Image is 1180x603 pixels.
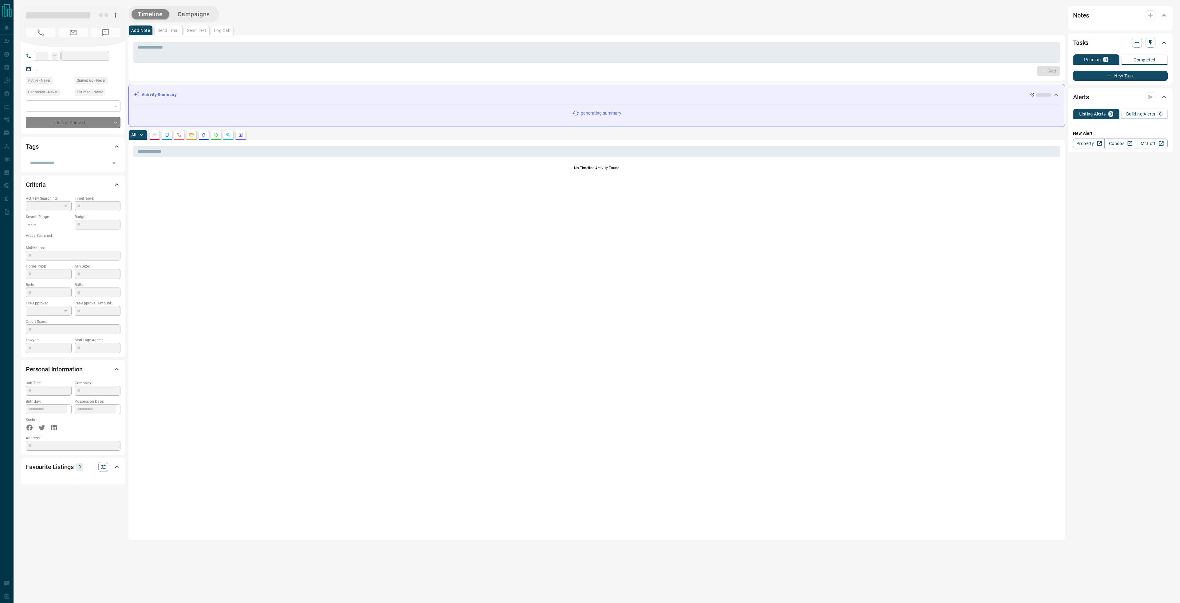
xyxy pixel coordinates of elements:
svg: Agent Actions [238,132,243,137]
h2: Criteria [26,180,46,190]
p: 0 [1159,112,1162,116]
svg: Lead Browsing Activity [164,132,169,137]
p: -- - -- [26,220,72,230]
p: Credit Score: [26,319,120,324]
p: Address: [26,435,120,441]
p: Lawyer: [26,337,72,343]
p: Building Alerts [1126,112,1155,116]
p: Actively Searching: [26,196,72,201]
p: Areas Searched: [26,233,120,238]
button: Timeline [132,9,169,19]
p: Search Range: [26,214,72,220]
div: Tasks [1073,35,1168,50]
p: Add Note [131,28,150,33]
div: Tags [26,139,120,154]
p: Pre-Approved: [26,300,72,306]
div: Alerts [1073,90,1168,104]
svg: Opportunities [226,132,231,137]
button: Open [110,159,118,167]
h2: Tags [26,142,38,151]
p: Possession Date: [75,399,120,404]
p: Beds: [26,282,72,288]
span: Contacted - Never [28,89,57,95]
h2: Notes [1073,10,1089,20]
p: Baths: [75,282,120,288]
span: No Email [58,28,88,37]
div: Favourite Listings0 [26,460,120,474]
div: Activity Summary [134,89,1060,100]
p: Activity Summary [142,92,177,98]
svg: Emails [189,132,194,137]
div: Criteria [26,177,120,192]
p: 0 [1110,112,1112,116]
a: Condos [1104,139,1136,148]
p: 0 [78,464,81,470]
p: Min Size: [75,264,120,269]
a: Property [1073,139,1105,148]
p: Motivation: [26,245,120,251]
h2: Tasks [1073,38,1088,48]
svg: Notes [152,132,157,137]
a: -- [36,66,38,71]
p: Listing Alerts [1079,112,1106,116]
p: Birthday: [26,399,72,404]
svg: Requests [214,132,218,137]
h2: Favourite Listings [26,462,74,472]
p: Completed [1134,58,1155,62]
svg: Calls [177,132,182,137]
p: generating summary [581,110,621,116]
p: Home Type: [26,264,72,269]
p: Timeframe: [75,196,120,201]
p: All [131,133,136,137]
p: Pending [1084,57,1101,62]
span: Claimed - Never [77,89,103,95]
span: Active - Never [28,77,50,84]
p: Mortgage Agent: [75,337,120,343]
p: New Alert: [1073,130,1168,137]
p: Social: [26,417,72,423]
span: No Number [91,28,120,37]
div: Personal Information [26,362,120,377]
p: 0 [1104,57,1107,62]
svg: Listing Alerts [201,132,206,137]
p: Pre-Approval Amount: [75,300,120,306]
p: Company: [75,380,120,386]
p: Budget: [75,214,120,220]
span: Signed up - Never [77,77,106,84]
div: Do Not Contact [26,117,120,128]
button: New Task [1073,71,1168,81]
button: Campaigns [171,9,216,19]
a: Mr.Loft [1136,139,1168,148]
span: No Number [26,28,55,37]
p: Job Title: [26,380,72,386]
h2: Alerts [1073,92,1089,102]
h2: Personal Information [26,364,83,374]
div: Notes [1073,8,1168,23]
p: No Timeline Activity Found [133,165,1060,171]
